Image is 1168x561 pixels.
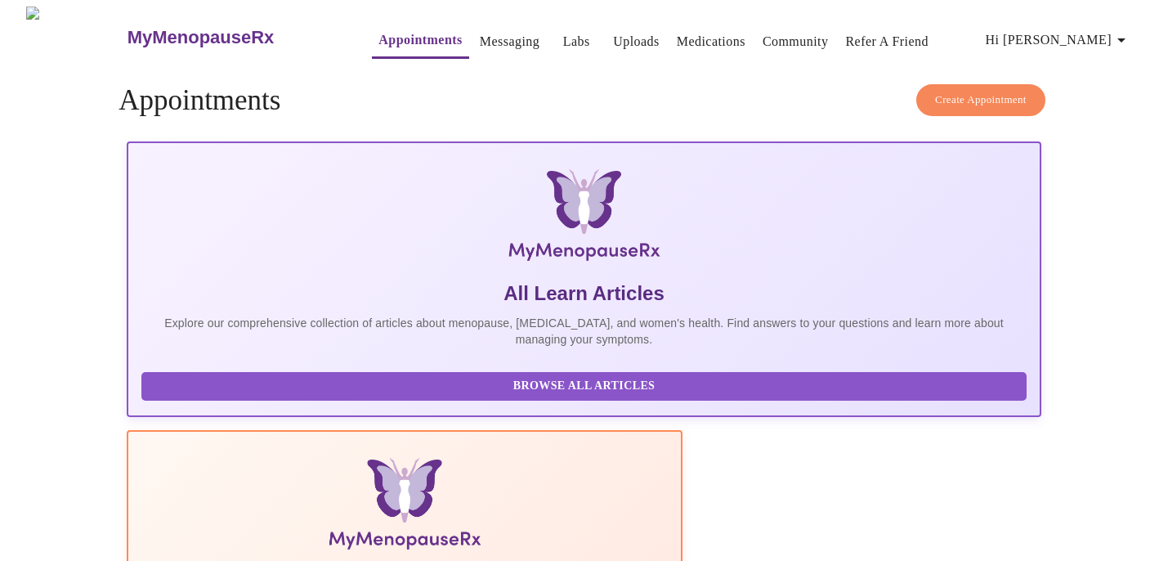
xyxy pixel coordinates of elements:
[141,378,1031,392] a: Browse All Articles
[935,91,1027,110] span: Create Appointment
[378,29,462,52] a: Appointments
[979,24,1138,56] button: Hi [PERSON_NAME]
[141,315,1027,348] p: Explore our comprehensive collection of articles about menopause, [MEDICAL_DATA], and women's hea...
[563,30,590,53] a: Labs
[606,25,666,58] button: Uploads
[763,30,829,53] a: Community
[550,25,602,58] button: Labs
[613,30,660,53] a: Uploads
[279,169,889,267] img: MyMenopauseRx Logo
[677,30,745,53] a: Medications
[986,29,1131,52] span: Hi [PERSON_NAME]
[473,25,546,58] button: Messaging
[119,84,1049,117] h4: Appointments
[756,25,835,58] button: Community
[158,376,1010,397] span: Browse All Articles
[372,24,468,59] button: Appointments
[141,280,1027,307] h5: All Learn Articles
[141,372,1027,401] button: Browse All Articles
[225,458,584,556] img: Menopause Manual
[480,30,539,53] a: Messaging
[26,7,125,68] img: MyMenopauseRx Logo
[128,27,275,48] h3: MyMenopauseRx
[839,25,935,58] button: Refer a Friend
[670,25,752,58] button: Medications
[916,84,1045,116] button: Create Appointment
[125,9,339,66] a: MyMenopauseRx
[845,30,929,53] a: Refer a Friend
